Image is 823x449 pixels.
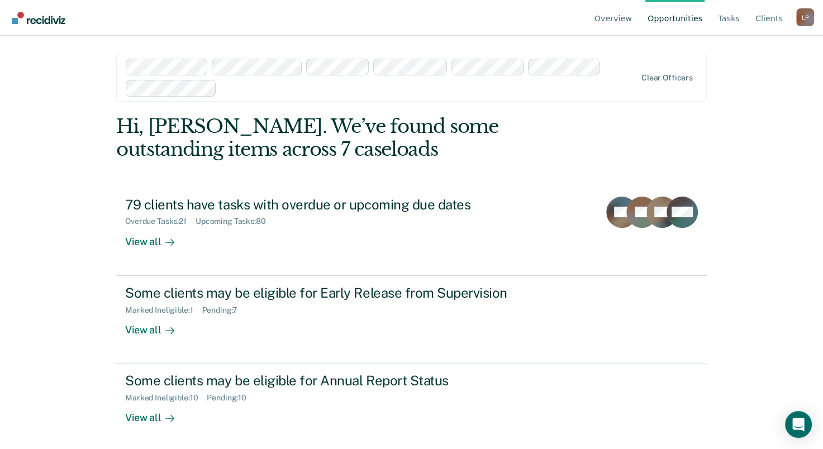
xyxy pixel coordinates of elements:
img: Recidiviz [12,12,65,24]
div: Some clients may be eligible for Early Release from Supervision [125,285,517,301]
div: Pending : 7 [202,305,247,315]
div: Some clients may be eligible for Annual Report Status [125,372,517,389]
div: Marked Ineligible : 10 [125,393,207,403]
a: Some clients may be eligible for Early Release from SupervisionMarked Ineligible:1Pending:7View all [116,275,707,364]
div: Hi, [PERSON_NAME]. We’ve found some outstanding items across 7 caseloads [116,115,588,161]
a: 79 clients have tasks with overdue or upcoming due datesOverdue Tasks:21Upcoming Tasks:80View all [116,188,707,275]
div: Overdue Tasks : 21 [125,217,196,226]
div: Open Intercom Messenger [785,411,812,438]
button: Profile dropdown button [796,8,814,26]
div: View all [125,403,188,424]
div: View all [125,314,188,336]
div: Marked Ineligible : 1 [125,305,202,315]
div: Upcoming Tasks : 80 [196,217,275,226]
div: L P [796,8,814,26]
div: Pending : 10 [207,393,255,403]
div: View all [125,226,188,248]
div: 79 clients have tasks with overdue or upcoming due dates [125,197,517,213]
div: Clear officers [641,73,693,83]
